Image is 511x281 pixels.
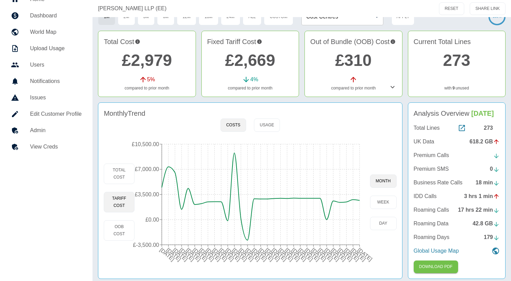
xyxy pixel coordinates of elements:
tspan: £3,500.00 [135,192,159,197]
tspan: [DATE] [191,247,208,262]
p: Roaming Days [414,233,450,241]
tspan: [DATE] [297,247,314,262]
a: 273 [443,51,470,69]
tspan: [DATE] [356,247,373,262]
tspan: [DATE] [304,247,321,262]
h5: World Map [30,28,82,36]
tspan: [DATE] [330,247,347,262]
h5: Users [30,61,82,69]
tspan: [DATE] [310,247,327,262]
tspan: [DATE] [264,247,281,262]
h5: Upload Usage [30,44,82,53]
a: £2,669 [225,51,275,69]
tspan: [DATE] [231,247,248,262]
p: 4 % [250,75,258,84]
a: World Map [5,24,87,40]
div: 18 min [475,179,500,187]
a: View Creds [5,139,87,155]
a: Roaming Days179 [414,233,500,241]
p: Roaming Data [414,220,449,228]
svg: This is your recurring contracted cost [257,37,262,47]
a: Users [5,57,87,73]
div: 273 [484,124,500,132]
button: OOB Cost [104,220,134,241]
h5: Admin [30,126,82,135]
tspan: [DATE] [198,247,215,262]
div: 0 [490,165,500,173]
tspan: [DATE] [324,247,340,262]
a: Dashboard [5,8,87,24]
h4: Total Cost [104,37,190,47]
div: 179 [484,233,500,241]
tspan: [DATE] [185,247,202,262]
a: Upload Usage [5,40,87,57]
tspan: [DATE] [350,247,367,262]
p: Total Lines [414,124,440,132]
h5: Notifications [30,77,82,85]
div: 17 hrs 22 min [458,206,500,214]
a: Total Lines273 [414,124,500,132]
a: £310 [335,51,372,69]
a: Business Rate Calls18 min [414,179,500,187]
tspan: [DATE] [290,247,307,262]
button: Costs [221,118,246,132]
div: 42.8 GB [472,220,500,228]
a: Edit Customer Profile [5,106,87,122]
tspan: [DATE] [317,247,333,262]
a: [PERSON_NAME] LLP (EE) [98,4,167,13]
h4: Monthly Trend [104,108,145,118]
h5: Edit Customer Profile [30,110,82,118]
button: SHARE LINK [470,2,506,15]
tspan: [DATE] [165,247,182,262]
tspan: [DATE] [251,247,268,262]
h5: Dashboard [30,12,82,20]
tspan: [DATE] [278,247,294,262]
h4: Fixed Tariff Cost [207,37,293,47]
p: 5 % [147,75,155,84]
a: Roaming Data42.8 GB [414,220,500,228]
div: 618.2 GB [470,138,500,146]
button: week [370,196,397,209]
tspan: [DATE] [284,247,301,262]
span: [DATE] [471,110,494,117]
button: Tariff Cost [104,192,134,212]
tspan: [DATE] [238,247,255,262]
p: IDD Calls [414,192,437,200]
tspan: [DATE] [244,247,261,262]
h4: Analysis Overview [414,108,500,118]
p: Global Usage Map [414,247,459,255]
tspan: [DATE] [343,247,360,262]
a: £2,979 [122,51,172,69]
tspan: £10,500.00 [132,141,159,147]
tspan: [DATE] [271,247,287,262]
tspan: [DATE] [211,247,228,262]
button: Total Cost [104,164,134,184]
tspan: [DATE] [179,247,195,262]
h4: Current Total Lines [414,37,500,47]
button: month [370,174,397,188]
a: Global Usage Map [414,247,500,255]
tspan: £0.00 [145,217,159,223]
tspan: [DATE] [258,247,274,262]
button: Click here to download the most recent invoice. If the current month’s invoice is unavailable, th... [414,261,458,273]
h5: View Creds [30,143,82,151]
a: Notifications [5,73,87,89]
p: compared to prior month [207,85,293,91]
p: compared to prior month [104,85,190,91]
tspan: [DATE] [159,247,175,262]
a: 9 [452,85,455,91]
p: UK Data [414,138,434,146]
h4: Out of Bundle (OOB) Cost [310,37,396,47]
div: 3 hrs 1 min [464,192,500,200]
tspan: [DATE] [225,247,241,262]
p: Premium SMS [414,165,449,173]
a: Roaming Calls17 hrs 22 min [414,206,500,214]
a: Admin [5,122,87,139]
tspan: [DATE] [218,247,235,262]
a: IDD Calls3 hrs 1 min [414,192,500,200]
a: Issues [5,89,87,106]
a: Premium SMS0 [414,165,500,173]
tspan: [DATE] [172,247,188,262]
tspan: £-3,500.00 [133,242,159,248]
